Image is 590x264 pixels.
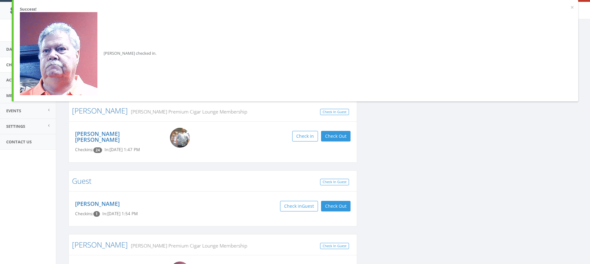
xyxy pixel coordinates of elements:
img: Chris_Bobby.png [170,128,190,148]
button: Check Out [321,201,351,211]
a: Check In Guest [320,179,349,185]
a: [PERSON_NAME] [PERSON_NAME] [75,130,120,144]
span: Checkins: [75,211,93,216]
img: Big_Mike.jpg [20,12,97,95]
a: [PERSON_NAME] [75,200,120,207]
span: Members [6,93,26,98]
span: Checkins: [75,147,93,152]
a: Guest [72,176,92,186]
div: Success! [20,6,572,12]
span: In: [DATE] 1:54 PM [102,211,138,216]
button: Check in [292,131,318,141]
span: Guest [302,203,314,209]
img: speedin_logo.png [7,5,46,16]
span: Contact Us [6,139,32,145]
a: Check In Guest [320,243,349,249]
span: Events [6,108,21,113]
button: Check inGuest [280,201,318,211]
span: Checkin count [93,147,102,153]
small: [PERSON_NAME] Premium Cigar Lounge Membership [128,108,247,115]
span: Settings [6,123,25,129]
a: Check In Guest [320,109,349,115]
small: [PERSON_NAME] Premium Cigar Lounge Membership [128,242,247,249]
a: [PERSON_NAME] [72,105,128,116]
div: [PERSON_NAME] checked in. [20,12,572,95]
span: Checkin count [93,211,100,217]
span: In: [DATE] 1:47 PM [105,147,140,152]
button: Check Out [321,131,351,141]
button: × [570,4,574,11]
a: [PERSON_NAME] [72,239,128,250]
